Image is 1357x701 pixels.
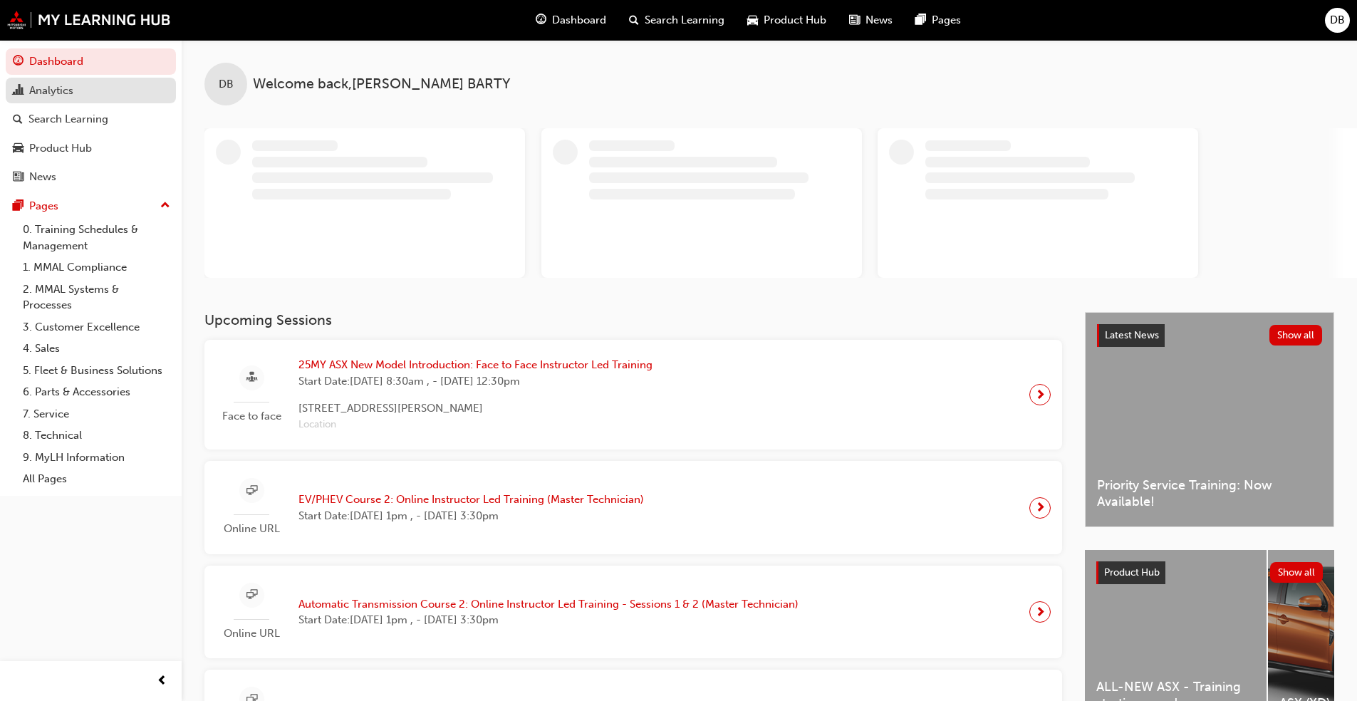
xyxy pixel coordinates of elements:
[216,521,287,537] span: Online URL
[764,12,826,28] span: Product Hub
[216,625,287,642] span: Online URL
[29,169,56,185] div: News
[6,78,176,104] a: Analytics
[17,403,176,425] a: 7. Service
[298,373,652,390] span: Start Date: [DATE] 8:30am , - [DATE] 12:30pm
[6,193,176,219] button: Pages
[17,468,176,490] a: All Pages
[298,492,644,508] span: EV/PHEV Course 2: Online Instructor Led Training (Master Technician)
[13,113,23,126] span: search-icon
[13,56,24,68] span: guage-icon
[17,316,176,338] a: 3. Customer Excellence
[6,164,176,190] a: News
[253,76,510,93] span: Welcome back , [PERSON_NAME] BARTY
[298,596,799,613] span: Automatic Transmission Course 2: Online Instructor Led Training - Sessions 1 & 2 (Master Technician)
[298,508,644,524] span: Start Date: [DATE] 1pm , - [DATE] 3:30pm
[849,11,860,29] span: news-icon
[160,197,170,215] span: up-icon
[6,106,176,133] a: Search Learning
[298,400,652,417] span: [STREET_ADDRESS][PERSON_NAME]
[6,135,176,162] a: Product Hub
[17,447,176,469] a: 9. MyLH Information
[298,417,652,433] span: Location
[1096,561,1323,584] a: Product HubShow all
[1085,312,1334,527] a: Latest NewsShow allPriority Service Training: Now Available!
[17,338,176,360] a: 4. Sales
[29,140,92,157] div: Product Hub
[13,142,24,155] span: car-icon
[904,6,972,35] a: pages-iconPages
[536,11,546,29] span: guage-icon
[17,219,176,256] a: 0. Training Schedules & Management
[216,351,1051,438] a: Face to face25MY ASX New Model Introduction: Face to Face Instructor Led TrainingStart Date:[DATE...
[219,76,234,93] span: DB
[747,11,758,29] span: car-icon
[629,11,639,29] span: search-icon
[246,369,257,387] span: sessionType_FACE_TO_FACE-icon
[915,11,926,29] span: pages-icon
[1105,329,1159,341] span: Latest News
[1097,324,1322,347] a: Latest NewsShow all
[838,6,904,35] a: news-iconNews
[216,472,1051,543] a: Online URLEV/PHEV Course 2: Online Instructor Led Training (Master Technician)Start Date:[DATE] 1...
[7,11,171,29] img: mmal
[216,577,1051,648] a: Online URLAutomatic Transmission Course 2: Online Instructor Led Training - Sessions 1 & 2 (Maste...
[157,673,167,690] span: prev-icon
[6,46,176,193] button: DashboardAnalyticsSearch LearningProduct HubNews
[6,48,176,75] a: Dashboard
[29,83,73,99] div: Analytics
[28,111,108,128] div: Search Learning
[13,85,24,98] span: chart-icon
[1035,602,1046,622] span: next-icon
[524,6,618,35] a: guage-iconDashboard
[298,612,799,628] span: Start Date: [DATE] 1pm , - [DATE] 3:30pm
[865,12,893,28] span: News
[1104,566,1160,578] span: Product Hub
[1330,12,1345,28] span: DB
[246,586,257,604] span: sessionType_ONLINE_URL-icon
[204,312,1062,328] h3: Upcoming Sessions
[29,198,58,214] div: Pages
[1097,477,1322,509] span: Priority Service Training: Now Available!
[13,200,24,213] span: pages-icon
[13,171,24,184] span: news-icon
[645,12,724,28] span: Search Learning
[17,381,176,403] a: 6. Parts & Accessories
[17,425,176,447] a: 8. Technical
[298,357,652,373] span: 25MY ASX New Model Introduction: Face to Face Instructor Led Training
[552,12,606,28] span: Dashboard
[1269,325,1323,346] button: Show all
[17,360,176,382] a: 5. Fleet & Business Solutions
[932,12,961,28] span: Pages
[216,408,287,425] span: Face to face
[736,6,838,35] a: car-iconProduct Hub
[17,256,176,279] a: 1. MMAL Compliance
[17,279,176,316] a: 2. MMAL Systems & Processes
[618,6,736,35] a: search-iconSearch Learning
[1325,8,1350,33] button: DB
[1035,385,1046,405] span: next-icon
[1035,498,1046,518] span: next-icon
[246,482,257,500] span: sessionType_ONLINE_URL-icon
[1270,562,1324,583] button: Show all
